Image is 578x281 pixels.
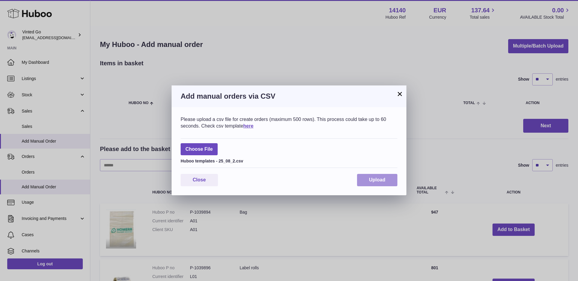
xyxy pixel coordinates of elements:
[181,91,397,101] h3: Add manual orders via CSV
[181,174,218,186] button: Close
[181,116,397,129] div: Please upload a csv file for create orders (maximum 500 rows). This process could take up to 60 s...
[181,157,397,164] div: Huboo templates - 25_08_2.csv
[369,177,385,182] span: Upload
[357,174,397,186] button: Upload
[193,177,206,182] span: Close
[396,90,403,97] button: ×
[181,143,218,156] span: Choose File
[243,123,253,128] a: here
